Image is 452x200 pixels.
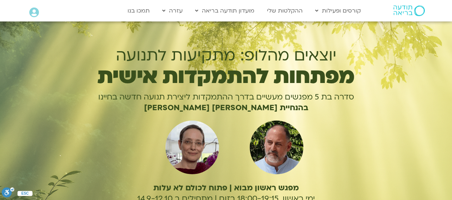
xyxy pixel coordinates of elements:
h1: מפתחות להתמקדות אישית [71,68,381,85]
h1: יוצאים מהלופ: מתקיעות לתנועה [71,47,381,64]
a: מועדון תודעה בריאה [192,4,258,18]
a: קורסים ופעילות [312,4,364,18]
a: ההקלטות שלי [263,4,306,18]
p: סדרה בת 5 מפגשים מעשיים בדרך ההתמקדות ליצירת תנועה חדשה בחיינו [71,92,381,102]
img: תודעה בריאה [393,5,425,16]
a: עזרה [159,4,186,18]
a: תמכו בנו [124,4,153,18]
b: בהנחיית [PERSON_NAME] [PERSON_NAME] [144,102,308,113]
b: מפגש ראשון מבוא | פתוח לכולם לא עלות [153,182,299,193]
